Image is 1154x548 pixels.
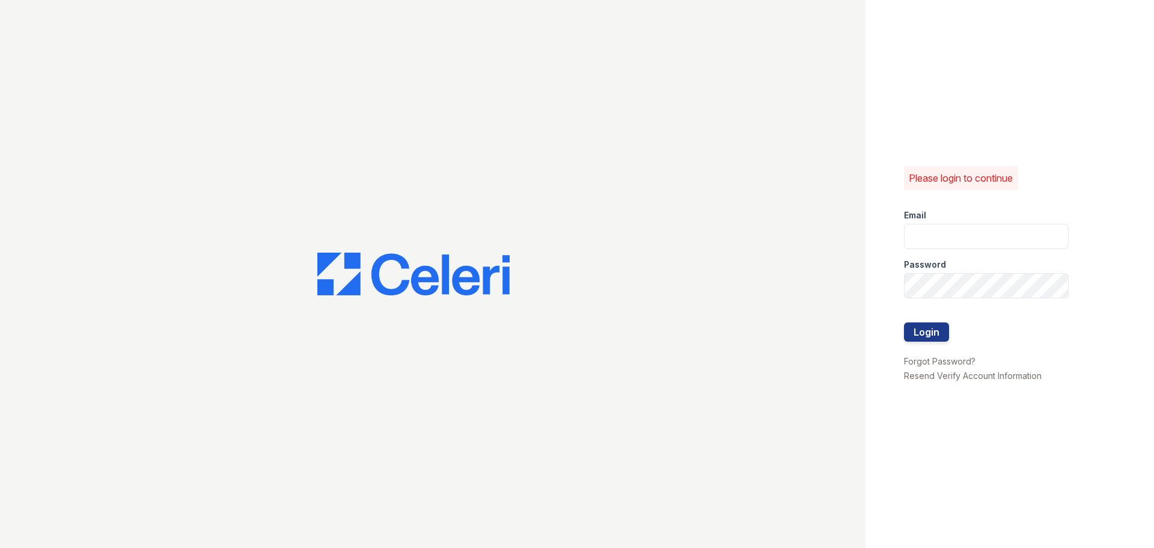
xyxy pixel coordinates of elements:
label: Password [904,259,946,271]
button: Login [904,322,949,342]
p: Please login to continue [909,171,1013,185]
a: Resend Verify Account Information [904,371,1042,381]
img: CE_Logo_Blue-a8612792a0a2168367f1c8372b55b34899dd931a85d93a1a3d3e32e68fde9ad4.png [317,253,510,296]
label: Email [904,209,926,221]
a: Forgot Password? [904,356,975,366]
